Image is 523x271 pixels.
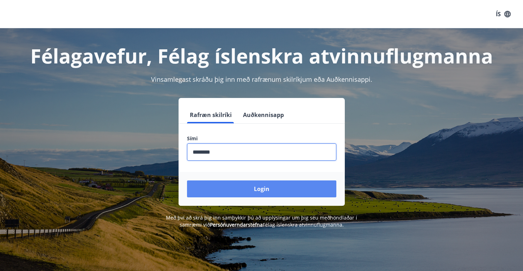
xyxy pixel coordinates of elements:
span: Með því að skrá þig inn samþykkir þú að upplýsingar um þig séu meðhöndlaðar í samræmi við Félag í... [166,214,357,228]
h1: Félagavefur, Félag íslenskra atvinnuflugmanna [17,42,507,69]
span: Vinsamlegast skráðu þig inn með rafrænum skilríkjum eða Auðkennisappi. [151,75,372,84]
button: Login [187,180,336,197]
button: Auðkennisapp [240,106,287,123]
a: Persónuverndarstefna [210,221,263,228]
button: Rafræn skilríki [187,106,235,123]
button: ÍS [492,8,515,20]
label: Sími [187,135,336,142]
